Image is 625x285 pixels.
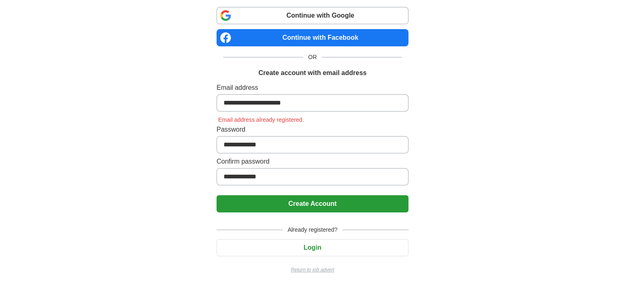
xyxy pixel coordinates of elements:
button: Create Account [217,195,408,212]
a: Return to job advert [217,266,408,274]
span: Email address already registered. [217,116,306,123]
h1: Create account with email address [258,68,367,78]
span: Already registered? [283,226,342,234]
span: OR [303,53,322,62]
label: Email address [217,83,408,93]
label: Confirm password [217,157,408,166]
button: Login [217,239,408,256]
a: Continue with Google [217,7,408,24]
a: Login [217,244,408,251]
a: Continue with Facebook [217,29,408,46]
label: Password [217,125,408,135]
